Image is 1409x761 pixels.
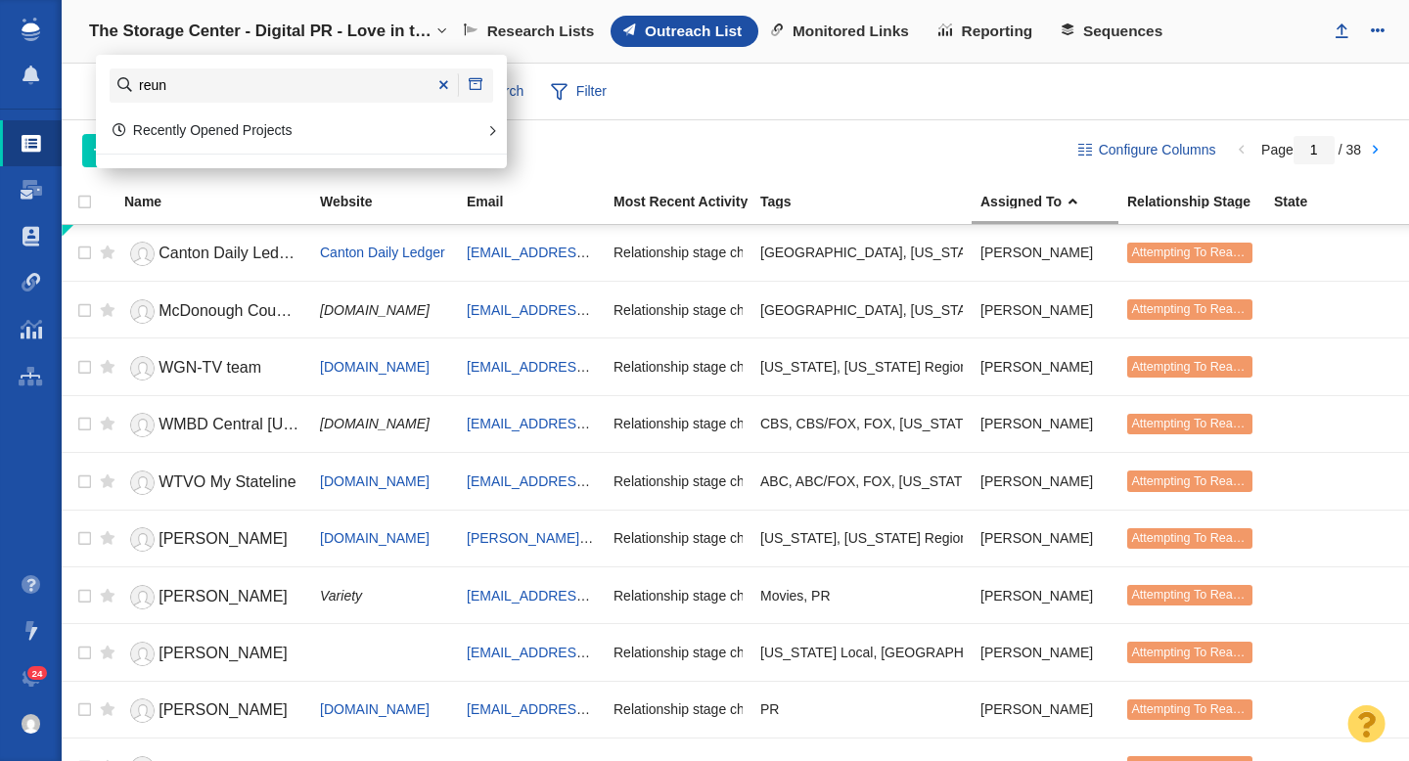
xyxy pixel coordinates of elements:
[487,22,595,40] span: Research Lists
[124,195,318,211] a: Name
[1118,681,1265,738] td: Attempting To Reach (1 try)
[320,195,465,208] div: Website
[124,294,302,329] a: McDonough County Voice
[320,245,445,260] a: Canton Daily Ledger
[82,68,249,113] div: Websites
[1118,624,1265,681] td: Attempting To Reach (1 try)
[320,701,430,717] a: [DOMAIN_NAME]
[159,416,400,432] span: WMBD Central [US_STATE] Proud
[758,16,926,47] a: Monitored Links
[1131,417,1281,430] span: Attempting To Reach (1 try)
[159,473,295,490] span: WTVO My Stateline
[1083,22,1162,40] span: Sequences
[980,289,1110,331] div: [PERSON_NAME]
[614,244,997,261] span: Relationship stage changed to: Attempting To Reach, 1 Attempt
[1131,360,1281,374] span: Attempting To Reach (1 try)
[159,359,261,376] span: WGN-TV team
[320,588,362,604] span: Variety
[980,195,1125,208] div: Assigned To
[614,472,997,490] span: Relationship stage changed to: Attempting To Reach, 1 Attempt
[451,16,611,47] a: Research Lists
[1131,531,1281,545] span: Attempting To Reach (1 try)
[467,530,925,546] a: [PERSON_NAME][EMAIL_ADDRESS][PERSON_NAME][DOMAIN_NAME]
[962,22,1033,40] span: Reporting
[614,301,997,319] span: Relationship stage changed to: Attempting To Reach, 1 Attempt
[159,302,340,319] span: McDonough County Voice
[614,195,758,208] div: Most Recent Activity
[645,22,742,40] span: Outreach List
[159,530,288,547] span: [PERSON_NAME]
[614,415,997,432] span: Relationship stage changed to: Attempting To Reach, 1 Attempt
[1118,395,1265,452] td: Attempting To Reach (1 try)
[89,22,432,41] h4: The Storage Center - Digital PR - Love in the Time of Clutter
[980,460,1110,502] div: [PERSON_NAME]
[124,580,302,614] a: [PERSON_NAME]
[614,587,997,604] span: Relationship stage changed to: Attempting To Reach, 1 Attempt
[1131,474,1281,488] span: Attempting To Reach (1 try)
[614,644,997,661] span: Relationship stage changed to: Attempting To Reach, 1 Attempt
[467,473,699,489] a: [EMAIL_ADDRESS][DOMAIN_NAME]
[320,302,430,318] span: [DOMAIN_NAME]
[1131,646,1281,659] span: Attempting To Reach (1 try)
[320,195,465,211] a: Website
[320,473,430,489] a: [DOMAIN_NAME]
[27,666,48,681] span: 24
[540,73,618,111] span: Filter
[760,700,779,718] span: PR
[760,195,978,208] div: Tags
[467,195,612,211] a: Email
[124,237,302,271] a: Canton Daily Ledger
[467,588,699,604] a: [EMAIL_ADDRESS][DOMAIN_NAME]
[614,358,997,376] span: Relationship stage changed to: Attempting To Reach, 1 Attempt
[1131,702,1281,716] span: Attempting To Reach (1 try)
[760,358,1266,376] span: Illinois, Illinois Regional, Independent, Nexstar, PR
[467,245,699,260] a: [EMAIL_ADDRESS][DOMAIN_NAME]
[1118,225,1265,282] td: Attempting To Reach (1 try)
[793,22,909,40] span: Monitored Links
[124,637,302,671] a: [PERSON_NAME]
[1118,338,1265,395] td: Attempting To Reach (1 try)
[159,701,288,718] span: [PERSON_NAME]
[110,68,493,103] input: Find a Project
[320,416,430,431] span: [DOMAIN_NAME]
[467,645,811,660] a: [EMAIL_ADDRESS][PERSON_NAME][DOMAIN_NAME]
[1127,195,1272,208] div: Relationship Stage
[1099,140,1216,160] span: Configure Columns
[82,134,210,167] button: Add People
[467,195,612,208] div: Email
[980,345,1110,387] div: [PERSON_NAME]
[980,631,1110,673] div: [PERSON_NAME]
[980,517,1110,560] div: [PERSON_NAME]
[22,714,41,734] img: 8a21b1a12a7554901d364e890baed237
[760,587,831,604] span: Movies, PR
[980,403,1110,445] div: [PERSON_NAME]
[22,18,39,41] img: buzzstream_logo_iconsimple.png
[467,302,699,318] a: [EMAIL_ADDRESS][DOMAIN_NAME]
[1131,588,1281,602] span: Attempting To Reach (1 try)
[760,529,1251,547] span: Illinois, Illinois Regional, PR, Townsquare Media
[1131,246,1281,259] span: Attempting To Reach (1 try)
[320,530,430,546] a: [DOMAIN_NAME]
[980,574,1110,616] div: [PERSON_NAME]
[320,359,430,375] span: [DOMAIN_NAME]
[467,359,699,375] a: [EMAIL_ADDRESS][DOMAIN_NAME]
[926,16,1049,47] a: Reporting
[124,408,302,442] a: WMBD Central [US_STATE] Proud
[1118,566,1265,623] td: Attempting To Reach (1 try)
[113,122,293,138] a: Recently Opened Projects
[124,466,302,500] a: WTVO My Stateline
[760,644,1023,661] span: New York Local, PR
[760,195,978,211] a: Tags
[467,701,699,717] a: [EMAIL_ADDRESS][DOMAIN_NAME]
[124,694,302,728] a: [PERSON_NAME]
[980,232,1110,274] div: [PERSON_NAME]
[124,522,302,557] a: [PERSON_NAME]
[1131,302,1281,316] span: Attempting To Reach (1 try)
[159,245,301,261] span: Canton Daily Ledger
[1118,453,1265,510] td: Attempting To Reach (1 try)
[1118,281,1265,337] td: Attempting To Reach (1 try)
